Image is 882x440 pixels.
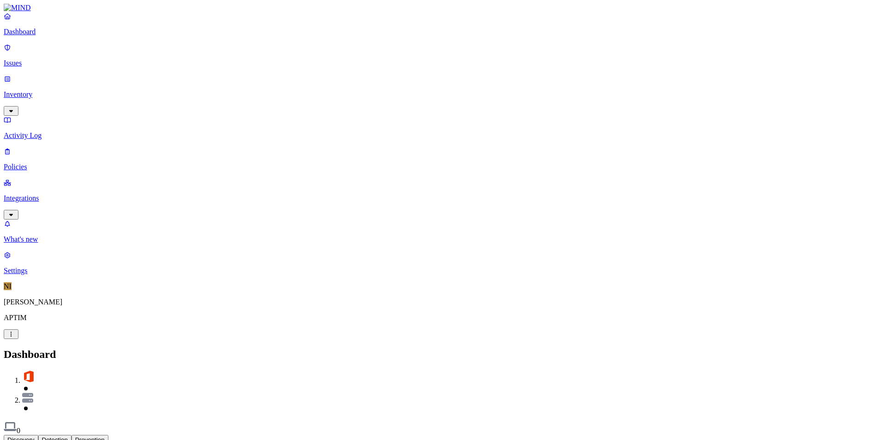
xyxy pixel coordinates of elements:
p: Integrations [4,194,878,202]
span: NI [4,282,12,290]
img: svg%3e [22,370,35,383]
a: Policies [4,147,878,171]
span: 0 [17,427,20,434]
img: svg%3e [22,393,33,403]
p: Dashboard [4,28,878,36]
a: Activity Log [4,116,878,140]
a: Issues [4,43,878,67]
p: Settings [4,267,878,275]
p: Issues [4,59,878,67]
a: Dashboard [4,12,878,36]
p: Policies [4,163,878,171]
p: What's new [4,235,878,244]
a: Settings [4,251,878,275]
a: What's new [4,220,878,244]
p: APTIM [4,314,878,322]
p: Inventory [4,90,878,99]
h2: Dashboard [4,348,878,361]
img: svg%3e [4,420,17,433]
p: Activity Log [4,131,878,140]
a: Integrations [4,178,878,218]
p: [PERSON_NAME] [4,298,878,306]
a: MIND [4,4,878,12]
img: MIND [4,4,31,12]
a: Inventory [4,75,878,114]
